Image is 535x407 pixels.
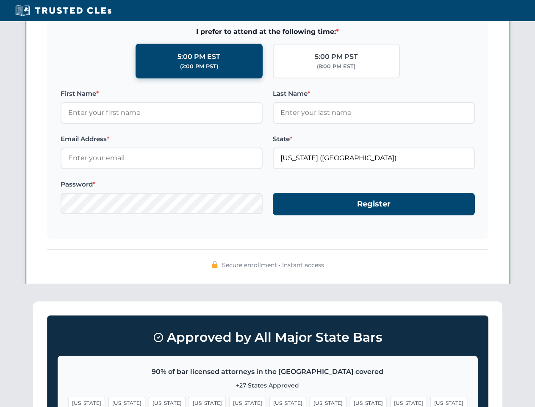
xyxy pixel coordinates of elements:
[273,89,475,99] label: Last Name
[61,102,263,123] input: Enter your first name
[315,51,358,62] div: 5:00 PM PST
[177,51,220,62] div: 5:00 PM EST
[180,62,218,71] div: (2:00 PM PST)
[61,134,263,144] label: Email Address
[273,134,475,144] label: State
[211,261,218,268] img: 🔒
[68,366,467,377] p: 90% of bar licensed attorneys in the [GEOGRAPHIC_DATA] covered
[58,326,478,349] h3: Approved by All Major State Bars
[61,89,263,99] label: First Name
[68,381,467,390] p: +27 States Approved
[273,102,475,123] input: Enter your last name
[317,62,355,71] div: (8:00 PM EST)
[273,193,475,215] button: Register
[61,148,263,169] input: Enter your email
[13,4,114,17] img: Trusted CLEs
[222,260,324,270] span: Secure enrollment • Instant access
[273,148,475,169] input: Florida (FL)
[61,26,475,37] span: I prefer to attend at the following time:
[61,179,263,190] label: Password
